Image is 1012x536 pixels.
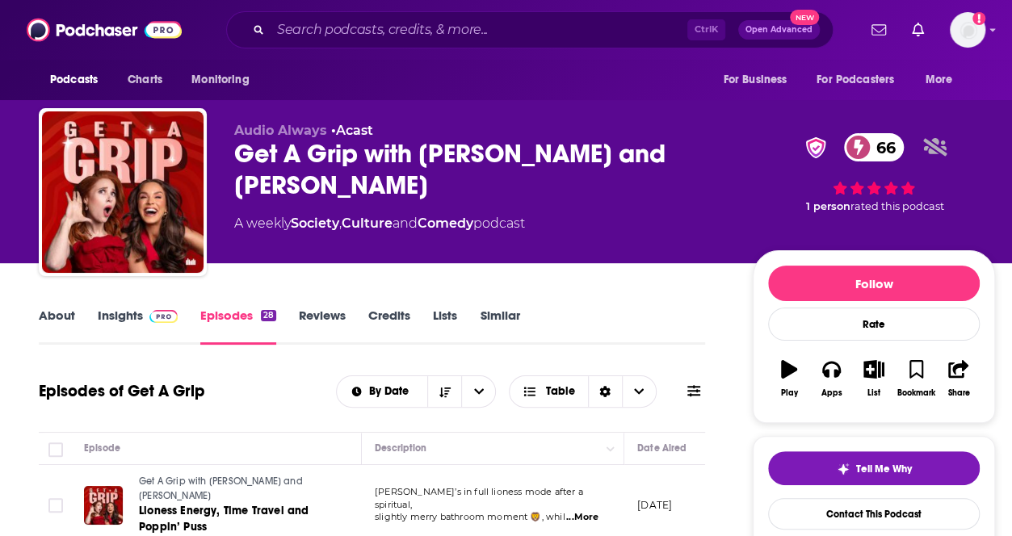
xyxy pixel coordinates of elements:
[821,388,842,398] div: Apps
[588,376,622,407] div: Sort Direction
[336,123,373,138] a: Acast
[191,69,249,91] span: Monitoring
[180,65,270,95] button: open menu
[331,123,373,138] span: •
[768,451,980,485] button: tell me why sparkleTell Me Why
[860,133,904,161] span: 66
[938,350,980,408] button: Share
[418,216,473,231] a: Comedy
[566,511,598,524] span: ...More
[342,216,393,231] a: Culture
[712,65,807,95] button: open menu
[738,20,820,40] button: Open AdvancedNew
[790,10,819,25] span: New
[753,123,995,223] div: verified Badge66 1 personrated this podcast
[950,12,985,48] button: Show profile menu
[867,388,880,398] div: List
[375,511,565,522] span: slightly merry bathroom moment 🦁, whil
[768,266,980,301] button: Follow
[369,386,414,397] span: By Date
[139,475,333,503] a: Get A Grip with [PERSON_NAME] and [PERSON_NAME]
[128,69,162,91] span: Charts
[853,350,895,408] button: List
[375,486,583,510] span: [PERSON_NAME]’s in full lioness mode after a spiritual,
[850,200,944,212] span: rated this podcast
[336,375,497,408] h2: Choose List sort
[950,12,985,48] span: Logged in as Naomiumusic
[947,388,969,398] div: Share
[768,498,980,530] a: Contact This Podcast
[271,17,687,43] input: Search podcasts, credits, & more...
[844,133,904,161] a: 66
[337,386,428,397] button: open menu
[810,350,852,408] button: Apps
[768,308,980,341] div: Rate
[27,15,182,45] img: Podchaser - Follow, Share and Rate Podcasts
[339,216,342,231] span: ,
[950,12,985,48] img: User Profile
[856,463,912,475] span: Tell Me Why
[926,69,953,91] span: More
[84,438,120,458] div: Episode
[98,308,178,345] a: InsightsPodchaser Pro
[817,69,894,91] span: For Podcasters
[291,216,339,231] a: Society
[117,65,172,95] a: Charts
[546,386,575,397] span: Table
[139,503,333,535] a: Lioness Energy, Time Travel and Poppin’ Puss
[299,308,346,345] a: Reviews
[427,376,461,407] button: Sort Direction
[745,26,813,34] span: Open Advanced
[601,439,620,459] button: Column Actions
[234,214,525,233] div: A weekly podcast
[865,16,892,44] a: Show notifications dropdown
[509,375,657,408] button: Choose View
[637,498,672,512] p: [DATE]
[837,463,850,475] img: tell me why sparkle
[480,308,519,345] a: Similar
[39,381,205,401] h1: Episodes of Get A Grip
[433,308,457,345] a: Lists
[905,16,930,44] a: Show notifications dropdown
[375,438,426,458] div: Description
[261,310,276,321] div: 28
[149,310,178,323] img: Podchaser Pro
[39,65,119,95] button: open menu
[723,69,787,91] span: For Business
[687,19,725,40] span: Ctrl K
[139,475,303,501] span: Get A Grip with [PERSON_NAME] and [PERSON_NAME]
[914,65,973,95] button: open menu
[800,137,831,158] img: verified Badge
[368,308,410,345] a: Credits
[806,65,918,95] button: open menu
[897,388,935,398] div: Bookmark
[139,504,309,534] span: Lioness Energy, Time Travel and Poppin’ Puss
[637,438,687,458] div: Date Aired
[200,308,276,345] a: Episodes28
[806,200,850,212] span: 1 person
[393,216,418,231] span: and
[50,69,98,91] span: Podcasts
[895,350,937,408] button: Bookmark
[234,123,327,138] span: Audio Always
[42,111,204,273] img: Get A Grip with Angela Scanlon and Vicky Pattison
[768,350,810,408] button: Play
[48,498,63,513] span: Toggle select row
[781,388,798,398] div: Play
[972,12,985,25] svg: Add a profile image
[226,11,834,48] div: Search podcasts, credits, & more...
[39,308,75,345] a: About
[461,376,495,407] button: open menu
